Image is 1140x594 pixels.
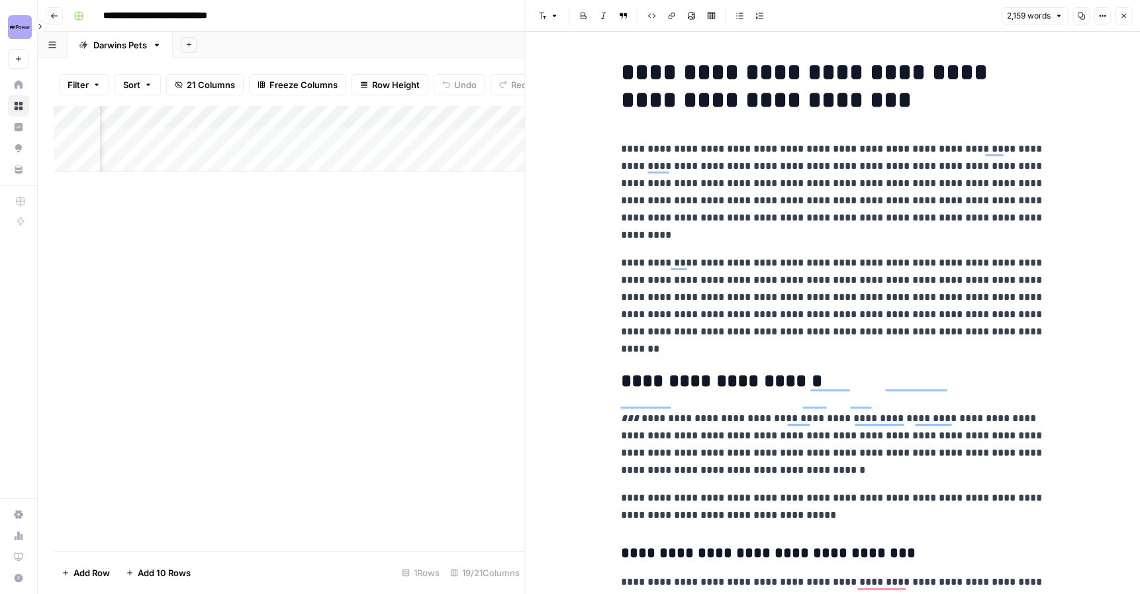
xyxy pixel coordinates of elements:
div: 19/21 Columns [445,562,525,583]
a: Usage [8,525,29,546]
img: Power Digital Logo [8,15,32,39]
button: Sort [115,74,161,95]
span: 21 Columns [187,78,235,91]
button: Help + Support [8,568,29,589]
button: 21 Columns [166,74,244,95]
span: Freeze Columns [269,78,338,91]
button: Filter [59,74,109,95]
button: Add Row [54,562,118,583]
a: Learning Hub [8,546,29,568]
span: Filter [68,78,89,91]
span: Sort [123,78,140,91]
a: Settings [8,504,29,525]
div: 1 Rows [397,562,445,583]
button: Undo [434,74,485,95]
span: 2,159 words [1007,10,1051,22]
button: Freeze Columns [249,74,346,95]
div: Darwins Pets [93,38,147,52]
span: Add 10 Rows [138,566,191,579]
a: Browse [8,95,29,117]
button: Workspace: Power Digital [8,11,29,44]
a: Insights [8,117,29,138]
button: 2,159 words [1001,7,1069,25]
a: Opportunities [8,138,29,159]
span: Row Height [372,78,420,91]
button: Redo [491,74,541,95]
span: Redo [511,78,532,91]
span: Undo [454,78,477,91]
a: Darwins Pets [68,32,173,58]
a: Your Data [8,159,29,180]
span: Add Row [73,566,110,579]
button: Row Height [352,74,428,95]
button: Add 10 Rows [118,562,199,583]
a: Home [8,74,29,95]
